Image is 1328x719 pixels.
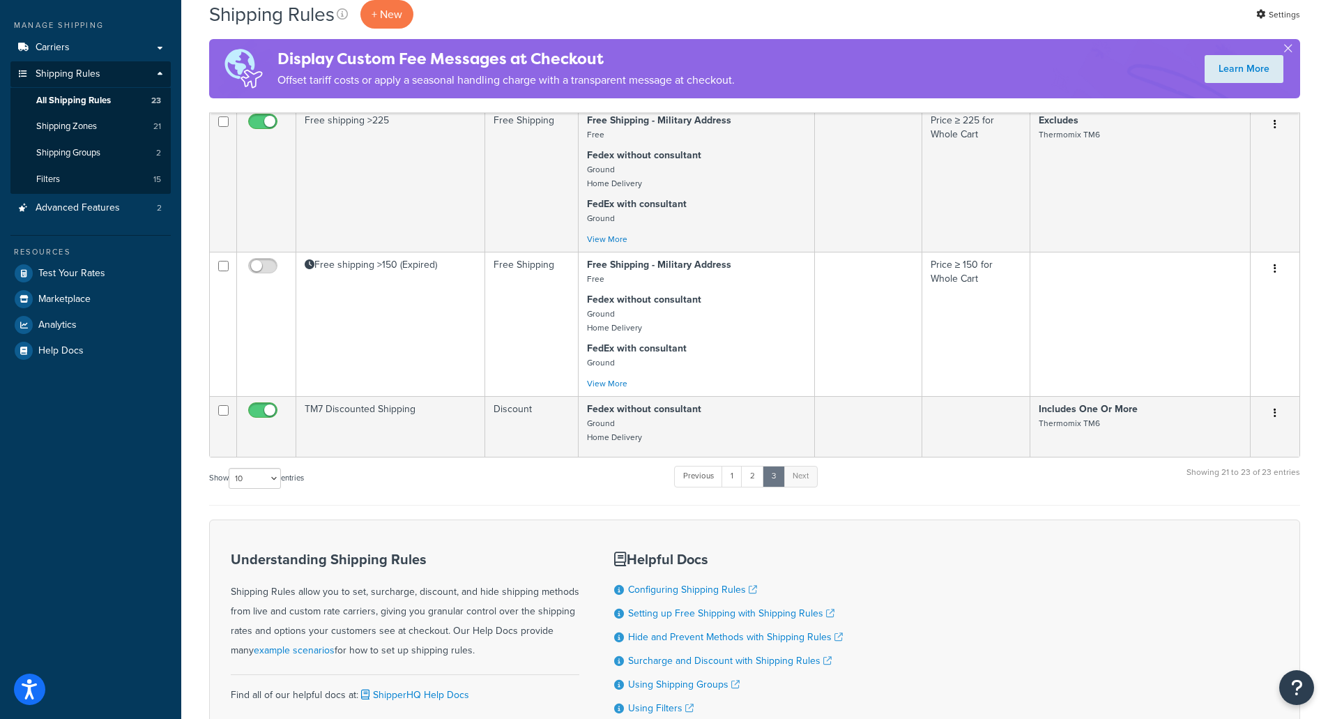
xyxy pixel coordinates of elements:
small: Free [587,273,604,285]
a: Surcharge and Discount with Shipping Rules [628,653,832,668]
small: Ground Home Delivery [587,417,642,444]
label: Show entries [209,468,304,489]
span: Shipping Zones [36,121,97,133]
td: Free Shipping [485,107,579,252]
div: Manage Shipping [10,20,171,31]
a: Settings [1256,5,1300,24]
a: All Shipping Rules 23 [10,88,171,114]
td: Price ≥ 150 for Whole Cart [922,252,1030,396]
a: Using Shipping Groups [628,677,740,692]
li: Shipping Rules [10,61,171,194]
a: Learn More [1205,55,1283,83]
button: Open Resource Center [1279,670,1314,705]
li: Shipping Groups [10,140,171,166]
span: 15 [153,174,161,186]
strong: Free Shipping - Military Address [587,257,731,272]
li: Advanced Features [10,195,171,221]
a: 3 [763,466,785,487]
span: Shipping Groups [36,147,100,159]
small: Thermomix TM6 [1039,128,1100,141]
strong: Free Shipping - Military Address [587,113,731,128]
a: Filters 15 [10,167,171,192]
a: 2 [741,466,764,487]
small: Ground [587,356,615,369]
small: Ground [587,212,615,225]
small: Ground Home Delivery [587,163,642,190]
p: Offset tariff costs or apply a seasonal handling charge with a transparent message at checkout. [277,70,735,90]
span: Advanced Features [36,202,120,214]
span: 21 [153,121,161,133]
a: Using Filters [628,701,694,716]
small: Thermomix TM6 [1039,417,1100,430]
a: Shipping Rules [10,61,171,87]
li: Filters [10,167,171,192]
strong: FedEx with consultant [587,197,687,211]
select: Showentries [229,468,281,489]
h1: Shipping Rules [209,1,335,28]
span: Analytics [38,319,77,331]
div: Find all of our helpful docs at: [231,674,579,705]
div: Shipping Rules allow you to set, surcharge, discount, and hide shipping methods from live and cus... [231,552,579,660]
a: Help Docs [10,338,171,363]
div: Resources [10,246,171,258]
li: Shipping Zones [10,114,171,139]
td: TM7 Discounted Shipping [296,396,485,457]
span: 23 [151,95,161,107]
a: View More [587,233,627,245]
strong: Fedex without consultant [587,292,701,307]
span: Help Docs [38,345,84,357]
strong: Excludes [1039,113,1078,128]
h4: Display Custom Fee Messages at Checkout [277,47,735,70]
span: Carriers [36,42,70,54]
td: Discount [485,396,579,457]
span: 2 [157,202,162,214]
span: Filters [36,174,60,186]
small: Free [587,128,604,141]
td: Free shipping >225 [296,107,485,252]
img: duties-banner-06bc72dcb5fe05cb3f9472aba00be2ae8eb53ab6f0d8bb03d382ba314ac3c341.png [209,39,277,98]
h3: Understanding Shipping Rules [231,552,579,567]
small: Ground Home Delivery [587,308,642,334]
a: Shipping Groups 2 [10,140,171,166]
span: 2 [156,147,161,159]
strong: Fedex without consultant [587,148,701,162]
a: Carriers [10,35,171,61]
td: Free Shipping [485,252,579,396]
a: Previous [674,466,723,487]
a: 1 [722,466,742,487]
strong: Fedex without consultant [587,402,701,416]
a: Advanced Features 2 [10,195,171,221]
div: Showing 21 to 23 of 23 entries [1186,464,1300,494]
span: Test Your Rates [38,268,105,280]
a: Setting up Free Shipping with Shipping Rules [628,606,834,621]
strong: FedEx with consultant [587,341,687,356]
span: Marketplace [38,294,91,305]
a: View More [587,377,627,390]
a: example scenarios [254,643,335,658]
td: Free shipping >150 (Expired) [296,252,485,396]
a: Next [784,466,818,487]
a: Marketplace [10,287,171,312]
a: ShipperHQ Help Docs [358,688,469,702]
a: Hide and Prevent Methods with Shipping Rules [628,630,843,644]
li: All Shipping Rules [10,88,171,114]
a: Shipping Zones 21 [10,114,171,139]
h3: Helpful Docs [614,552,843,567]
td: Price ≥ 225 for Whole Cart [922,107,1030,252]
a: Configuring Shipping Rules [628,582,757,597]
a: Test Your Rates [10,261,171,286]
span: Shipping Rules [36,68,100,80]
span: All Shipping Rules [36,95,111,107]
a: Analytics [10,312,171,338]
strong: Includes One Or More [1039,402,1138,416]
